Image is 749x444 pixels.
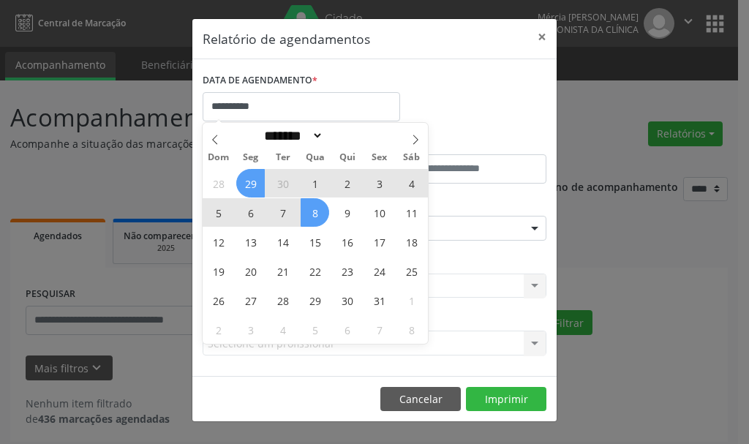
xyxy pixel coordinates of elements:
span: Outubro 5, 2025 [204,198,233,227]
span: Novembro 7, 2025 [365,315,394,344]
span: Setembro 29, 2025 [236,169,265,197]
span: Qua [299,153,331,162]
span: Outubro 22, 2025 [301,257,329,285]
span: Outubro 10, 2025 [365,198,394,227]
span: Outubro 12, 2025 [204,227,233,256]
button: Cancelar [380,387,461,412]
span: Outubro 19, 2025 [204,257,233,285]
span: Outubro 26, 2025 [204,286,233,315]
span: Novembro 1, 2025 [397,286,426,315]
span: Outubro 6, 2025 [236,198,265,227]
span: Outubro 31, 2025 [365,286,394,315]
button: Imprimir [466,387,546,412]
span: Outubro 16, 2025 [333,227,361,256]
span: Outubro 9, 2025 [333,198,361,227]
span: Novembro 2, 2025 [204,315,233,344]
span: Setembro 28, 2025 [204,169,233,197]
span: Outubro 27, 2025 [236,286,265,315]
span: Qui [331,153,364,162]
span: Outubro 20, 2025 [236,257,265,285]
span: Novembro 4, 2025 [268,315,297,344]
span: Dom [203,153,235,162]
span: Outubro 18, 2025 [397,227,426,256]
span: Outubro 29, 2025 [301,286,329,315]
span: Novembro 5, 2025 [301,315,329,344]
label: DATA DE AGENDAMENTO [203,69,317,92]
span: Outubro 4, 2025 [397,169,426,197]
button: Close [527,19,557,55]
span: Novembro 8, 2025 [397,315,426,344]
span: Sex [364,153,396,162]
input: Year [323,128,372,143]
span: Outubro 13, 2025 [236,227,265,256]
span: Ter [267,153,299,162]
span: Seg [235,153,267,162]
span: Outubro 15, 2025 [301,227,329,256]
span: Outubro 2, 2025 [333,169,361,197]
span: Sáb [396,153,428,162]
span: Outubro 3, 2025 [365,169,394,197]
span: Novembro 3, 2025 [236,315,265,344]
span: Outubro 24, 2025 [365,257,394,285]
h5: Relatório de agendamentos [203,29,370,48]
span: Outubro 14, 2025 [268,227,297,256]
span: Outubro 17, 2025 [365,227,394,256]
span: Outubro 30, 2025 [333,286,361,315]
span: Outubro 23, 2025 [333,257,361,285]
span: Outubro 21, 2025 [268,257,297,285]
span: Novembro 6, 2025 [333,315,361,344]
span: Setembro 30, 2025 [268,169,297,197]
span: Outubro 7, 2025 [268,198,297,227]
select: Month [259,128,323,143]
span: Outubro 8, 2025 [301,198,329,227]
span: Outubro 25, 2025 [397,257,426,285]
span: Outubro 1, 2025 [301,169,329,197]
label: ATÉ [378,132,546,154]
span: Outubro 11, 2025 [397,198,426,227]
span: Outubro 28, 2025 [268,286,297,315]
